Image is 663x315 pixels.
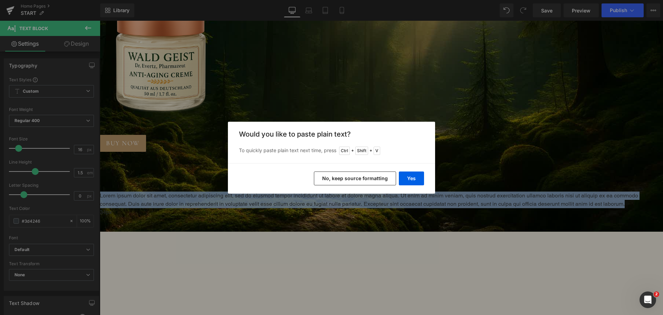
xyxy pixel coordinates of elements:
p: To quickly paste plain text next time, press [239,147,424,155]
h3: Would you like to paste plain text? [239,130,424,138]
button: No, keep source formatting [314,172,396,185]
span: BUY NOW [6,118,40,128]
span: V [374,147,380,155]
iframe: Intercom live chat [640,291,656,308]
span: + [351,147,354,154]
button: Yes [399,172,424,185]
span: Ctrl [339,147,350,155]
span: Shift [355,147,368,155]
span: + [369,147,372,154]
span: 2 [654,291,659,297]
